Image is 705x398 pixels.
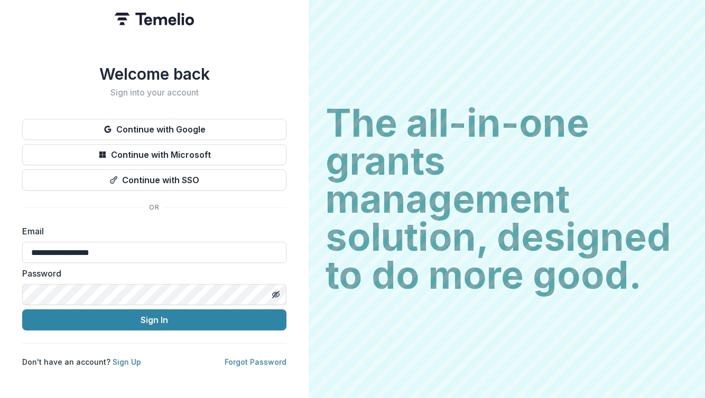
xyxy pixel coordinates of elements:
[22,88,286,98] h2: Sign into your account
[22,169,286,191] button: Continue with SSO
[113,357,141,366] a: Sign Up
[22,144,286,165] button: Continue with Microsoft
[22,119,286,140] button: Continue with Google
[22,225,280,238] label: Email
[22,356,141,367] p: Don't have an account?
[115,13,194,25] img: Temelio
[22,309,286,330] button: Sign In
[225,357,286,366] a: Forgot Password
[22,267,280,280] label: Password
[22,64,286,83] h1: Welcome back
[267,286,284,303] button: Toggle password visibility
